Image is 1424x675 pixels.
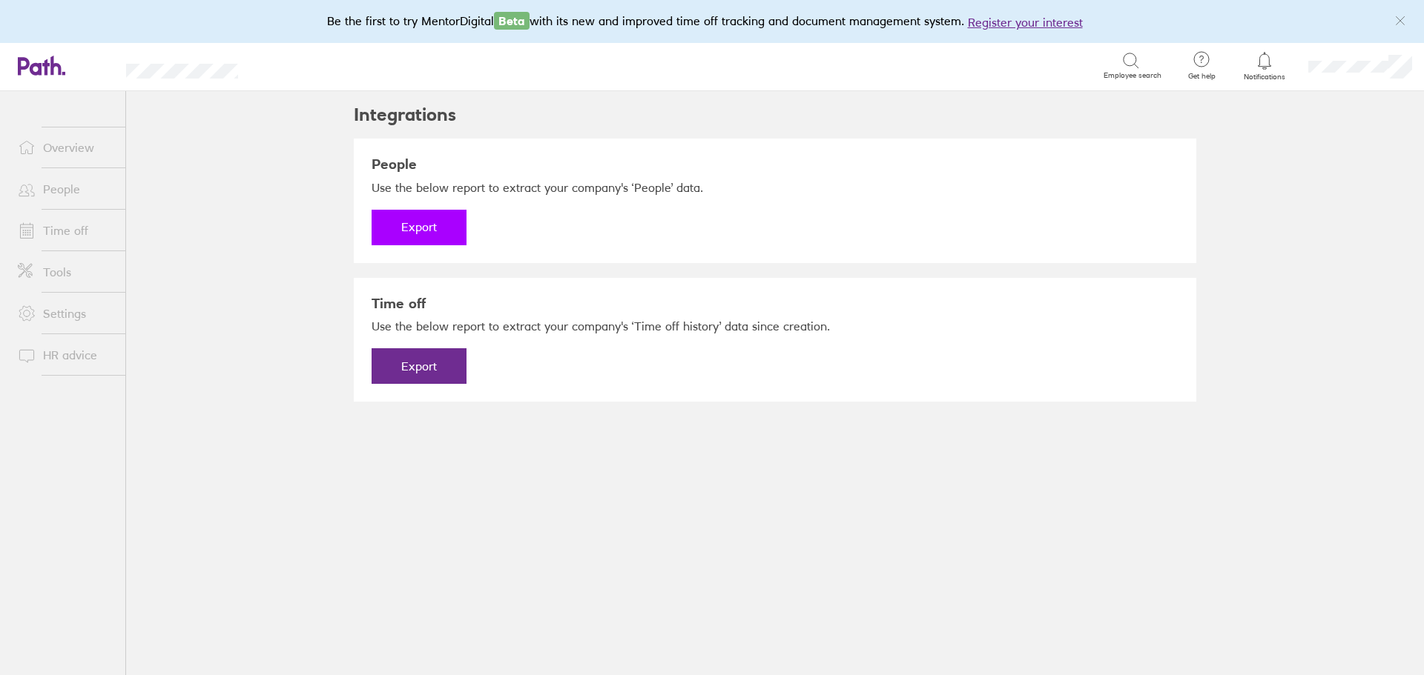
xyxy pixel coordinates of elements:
span: Get help [1178,72,1226,81]
a: Notifications [1241,50,1289,82]
h2: Integrations [354,91,456,139]
p: Use the below report to extract your company's ‘Time off history’ data since creation. [372,319,1179,333]
h3: Time off [372,296,1179,312]
div: Search [278,59,316,72]
h3: People [372,156,1179,173]
a: Overview [6,133,125,162]
a: Time off [6,216,125,245]
a: Tools [6,257,125,287]
span: Employee search [1104,71,1161,80]
span: Notifications [1241,73,1289,82]
button: Export [372,210,467,245]
div: Be the first to try MentorDigital with its new and improved time off tracking and document manage... [327,12,1098,31]
a: Settings [6,299,125,328]
button: Export [372,348,467,384]
a: People [6,174,125,204]
button: Register your interest [968,13,1083,31]
p: Use the below report to extract your company's ‘People’ data. [372,180,1179,195]
span: Beta [494,12,530,30]
a: HR advice [6,340,125,370]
